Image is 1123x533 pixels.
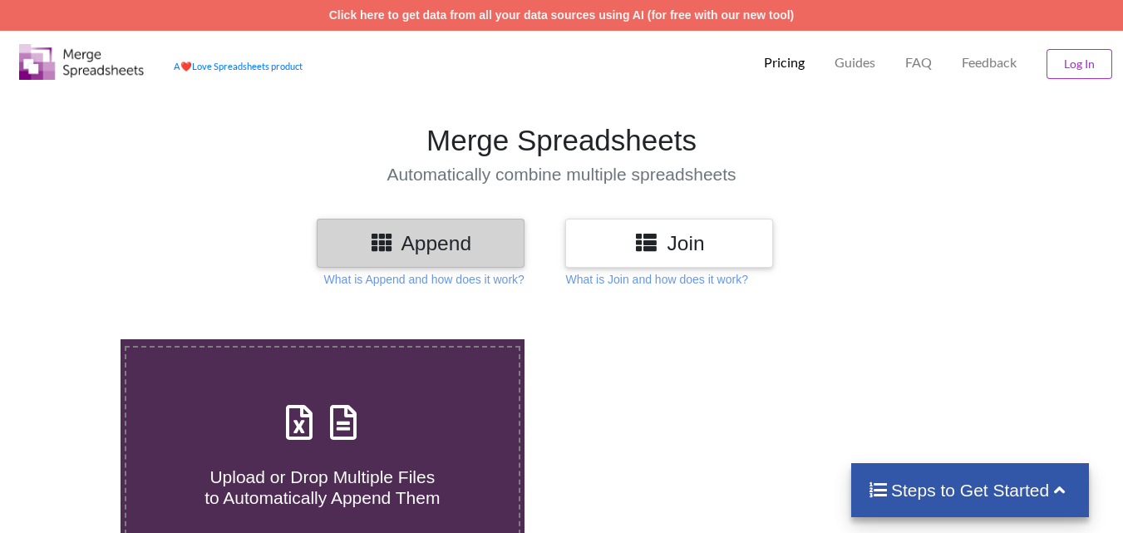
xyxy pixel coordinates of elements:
span: Upload or Drop Multiple Files to Automatically Append Them [204,467,440,507]
a: Click here to get data from all your data sources using AI (for free with our new tool) [329,8,795,22]
a: AheartLove Spreadsheets product [174,61,303,72]
p: Pricing [764,54,805,72]
h3: Join [578,231,761,255]
p: FAQ [905,54,932,72]
span: Feedback [962,56,1017,69]
h3: Append [329,231,512,255]
p: What is Join and how does it work? [565,271,747,288]
p: Guides [835,54,875,72]
span: heart [180,61,192,72]
p: What is Append and how does it work? [324,271,525,288]
button: Log In [1047,49,1112,79]
h4: Steps to Get Started [868,480,1073,501]
img: Logo.png [19,44,144,80]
